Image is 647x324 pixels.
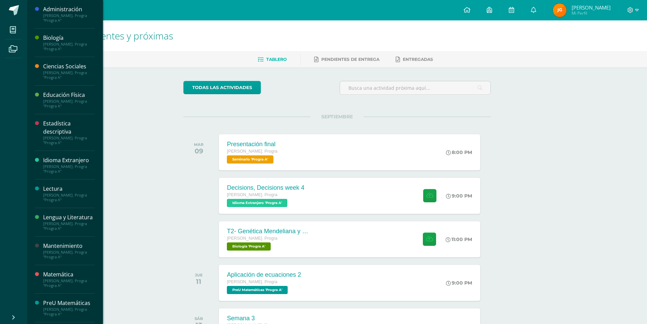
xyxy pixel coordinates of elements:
[258,54,287,65] a: Tablero
[43,221,95,231] div: [PERSON_NAME]. Progra "Progra A"
[43,156,95,174] a: Idioma Extranjero[PERSON_NAME]. Progra "Progra A"
[194,142,203,147] div: MAR
[194,147,203,155] div: 09
[43,242,95,250] div: Mantenimiento
[43,271,95,278] div: Matemática
[43,156,95,164] div: Idioma Extranjero
[227,271,301,278] div: Aplicación de ecuaciones 2
[446,193,472,199] div: 9:00 PM
[43,70,95,80] div: [PERSON_NAME]. Progra "Progra A"
[396,54,433,65] a: Entregadas
[43,214,95,231] a: Lengua y Literatura[PERSON_NAME]. Progra "Progra A"
[183,81,261,94] a: todas las Actividades
[43,99,95,108] div: [PERSON_NAME]. Progra "Progra A"
[43,63,95,70] div: Ciencias Sociales
[227,199,287,207] span: Idioma Extranjero 'Progra A'
[43,278,95,288] div: [PERSON_NAME]. Progra "Progra A"
[43,13,95,23] div: [PERSON_NAME]. Progra "Progra A"
[446,280,472,286] div: 9:00 PM
[43,250,95,259] div: [PERSON_NAME]. Progra "Progra A"
[43,120,95,135] div: Estadística descriptiva
[227,279,277,284] span: [PERSON_NAME]. Progra
[340,81,490,95] input: Busca una actividad próxima aquí...
[43,5,95,13] div: Administración
[43,34,95,42] div: Biología
[35,29,173,42] span: Actividades recientes y próximas
[43,42,95,51] div: [PERSON_NAME]. Progra "Progra A"
[43,307,95,317] div: [PERSON_NAME]. Progra "Progra A"
[227,155,273,164] span: Seminario 'Progra A'
[195,316,203,321] div: SÁB
[446,149,472,155] div: 8:00 PM
[43,193,95,202] div: [PERSON_NAME]. Progra "Progra A"
[43,299,95,307] div: PreU Matemáticas
[572,10,611,16] span: Mi Perfil
[227,149,277,154] span: [PERSON_NAME]. Progra
[227,184,304,191] div: Decisions, Decisions week 4
[314,54,379,65] a: Pendientes de entrega
[43,91,95,99] div: Educación Física
[43,5,95,23] a: Administración[PERSON_NAME]. Progra "Progra A"
[43,271,95,288] a: Matemática[PERSON_NAME]. Progra "Progra A"
[43,185,95,193] div: Lectura
[227,286,288,294] span: PreU Matemáticas 'Progra A'
[572,4,611,11] span: [PERSON_NAME]
[43,63,95,80] a: Ciencias Sociales[PERSON_NAME]. Progra "Progra A"
[227,315,287,322] div: Semana 3
[195,273,203,277] div: JUE
[321,57,379,62] span: Pendientes de entrega
[43,299,95,317] a: PreU Matemáticas[PERSON_NAME]. Progra "Progra A"
[195,277,203,286] div: 11
[43,164,95,174] div: [PERSON_NAME]. Progra "Progra A"
[43,34,95,51] a: Biología[PERSON_NAME]. Progra "Progra A"
[43,214,95,221] div: Lengua y Literatura
[553,3,567,17] img: 74ae6213215539b7b59c796b4210b1b2.png
[310,114,364,120] span: SEPTIEMBRE
[227,242,271,251] span: Biología 'Progra A'
[227,192,277,197] span: [PERSON_NAME]. Progra
[227,236,277,241] span: [PERSON_NAME]. Progra
[43,120,95,145] a: Estadística descriptiva[PERSON_NAME]. Progra "Progra A"
[43,91,95,108] a: Educación Física[PERSON_NAME]. Progra "Progra A"
[43,185,95,202] a: Lectura[PERSON_NAME]. Progra "Progra A"
[43,136,95,145] div: [PERSON_NAME]. Progra "Progra A"
[403,57,433,62] span: Entregadas
[43,242,95,259] a: Mantenimiento[PERSON_NAME]. Progra "Progra A"
[227,141,277,148] div: Presentación final
[446,236,472,242] div: 11:00 PM
[227,228,308,235] div: T2- Genética Mendeliana y sus aplicaciones
[266,57,287,62] span: Tablero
